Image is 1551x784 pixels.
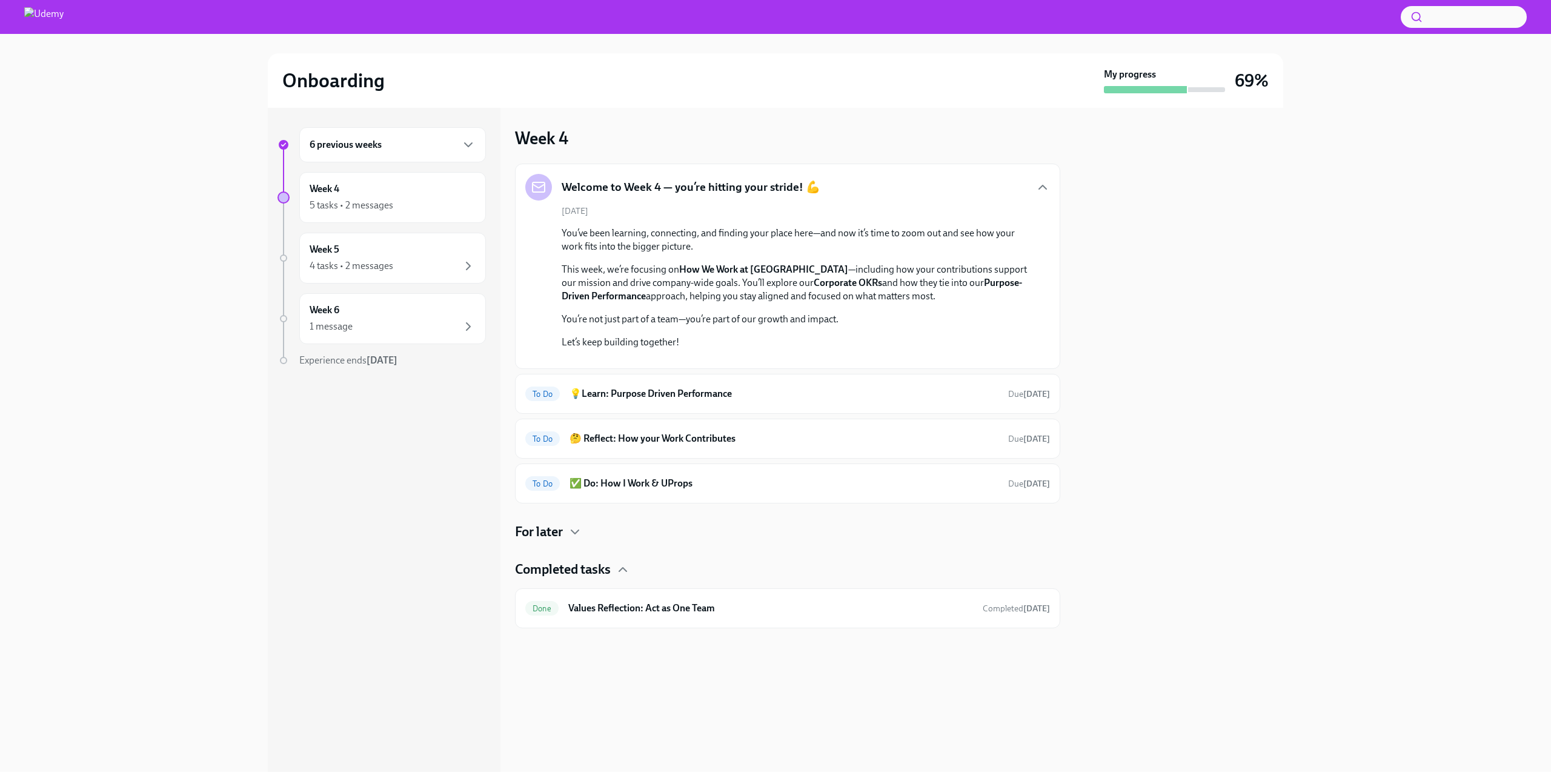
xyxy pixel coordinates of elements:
h6: Week 5 [310,243,339,256]
span: Due [1008,389,1050,399]
div: 6 previous weeks [299,127,486,162]
a: Week 61 message [277,293,486,344]
h6: Values Reflection: Act as One Team [568,602,973,615]
h6: Week 6 [310,304,339,317]
span: September 6th, 2025 10:00 [1008,388,1050,400]
span: To Do [525,390,560,399]
p: This week, we’re focusing on —including how your contributions support our mission and drive comp... [562,263,1031,303]
div: For later [515,523,1060,541]
span: To Do [525,479,560,488]
span: Due [1008,434,1050,444]
strong: [DATE] [1023,434,1050,444]
strong: How We Work at [GEOGRAPHIC_DATA] [679,264,848,275]
span: Due [1008,479,1050,489]
h5: Welcome to Week 4 — you’re hitting your stride! 💪 [562,179,820,195]
span: Experience ends [299,354,397,366]
strong: My progress [1104,68,1156,81]
strong: [DATE] [367,354,397,366]
div: Completed tasks [515,560,1060,579]
h4: For later [515,523,563,541]
h3: Week 4 [515,127,568,149]
span: Completed [983,603,1050,614]
strong: [DATE] [1023,479,1050,489]
span: September 6th, 2025 10:00 [1008,433,1050,445]
a: Week 45 tasks • 2 messages [277,172,486,223]
a: DoneValues Reflection: Act as One TeamCompleted[DATE] [525,599,1050,618]
p: You’re not just part of a team—you’re part of our growth and impact. [562,313,1031,326]
span: August 29th, 2025 10:25 [983,603,1050,614]
h2: Onboarding [282,68,385,93]
strong: [DATE] [1023,603,1050,614]
img: Udemy [24,7,64,27]
h3: 69% [1235,70,1269,91]
h4: Completed tasks [515,560,611,579]
span: Done [525,604,559,613]
h6: 💡Learn: Purpose Driven Performance [570,387,998,400]
strong: Corporate OKRs [814,277,882,288]
p: You’ve been learning, connecting, and finding your place here—and now it’s time to zoom out and s... [562,227,1031,253]
span: To Do [525,434,560,443]
span: [DATE] [562,205,588,217]
a: To Do✅ Do: How I Work & UPropsDue[DATE] [525,474,1050,493]
div: 4 tasks • 2 messages [310,259,393,273]
a: To Do🤔 Reflect: How your Work ContributesDue[DATE] [525,429,1050,448]
h6: 🤔 Reflect: How your Work Contributes [570,432,998,445]
strong: [DATE] [1023,389,1050,399]
div: 1 message [310,320,353,333]
p: Let’s keep building together! [562,336,1031,349]
a: Week 54 tasks • 2 messages [277,233,486,284]
h6: Week 4 [310,182,339,196]
div: 5 tasks • 2 messages [310,199,393,212]
h6: 6 previous weeks [310,138,382,151]
span: September 6th, 2025 10:00 [1008,478,1050,490]
h6: ✅ Do: How I Work & UProps [570,477,998,490]
a: To Do💡Learn: Purpose Driven PerformanceDue[DATE] [525,384,1050,404]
